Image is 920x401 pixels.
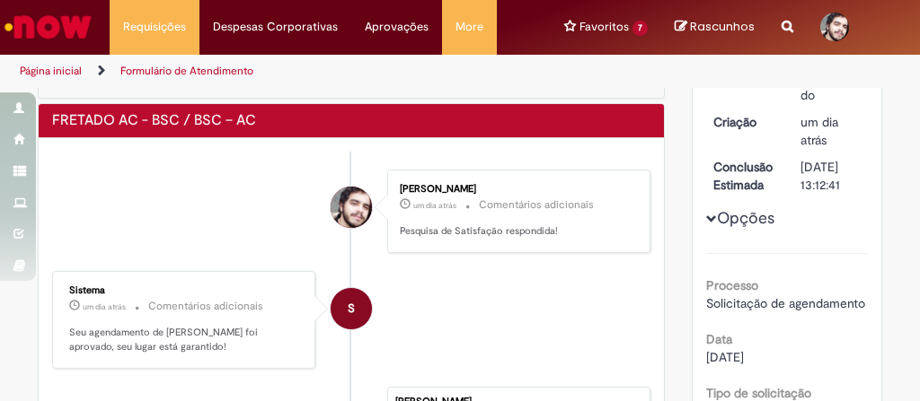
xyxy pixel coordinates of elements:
ul: Trilhas de página [13,55,523,88]
span: More [456,18,483,36]
span: Favoritos [579,18,629,36]
span: um dia atrás [413,200,456,211]
time: 29/09/2025 10:12:37 [801,114,838,148]
span: S [348,287,355,330]
div: System [331,288,372,329]
span: Solicitação de agendamento [706,295,865,311]
time: 29/09/2025 10:12:42 [83,301,126,312]
span: um dia atrás [801,114,838,148]
div: [PERSON_NAME] [400,184,632,195]
span: Rascunhos [690,18,755,35]
span: um dia atrás [83,301,126,312]
div: Sistema [69,285,301,296]
div: [DATE] 13:12:41 [801,158,862,194]
a: Página inicial [20,64,82,78]
div: 29/09/2025 10:12:37 [801,113,862,149]
b: Processo [706,277,758,293]
b: Tipo de solicitação [706,385,811,401]
small: Comentários adicionais [479,197,594,213]
p: Pesquisa de Satisfação respondida! [400,224,632,239]
b: Data [706,331,732,347]
div: Carlos Dos Santos Camargo [331,187,372,228]
time: 29/09/2025 10:12:49 [413,200,456,211]
p: Seu agendamento de [PERSON_NAME] foi aprovado, seu lugar está garantido! [69,326,301,353]
span: Requisições [123,18,186,36]
span: [DATE] [706,349,744,365]
dt: Criação [700,113,788,131]
h2: FRETADO AC - BSC / BSC – AC Histórico de tíquete [52,113,256,129]
span: Aprovações [365,18,429,36]
span: 7 [632,21,648,36]
span: Despesas Corporativas [213,18,338,36]
a: No momento, sua lista de rascunhos tem 0 Itens [675,18,755,35]
dt: Conclusão Estimada [700,158,788,194]
img: ServiceNow [2,9,94,45]
small: Comentários adicionais [148,299,263,314]
a: Formulário de Atendimento [120,64,253,78]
